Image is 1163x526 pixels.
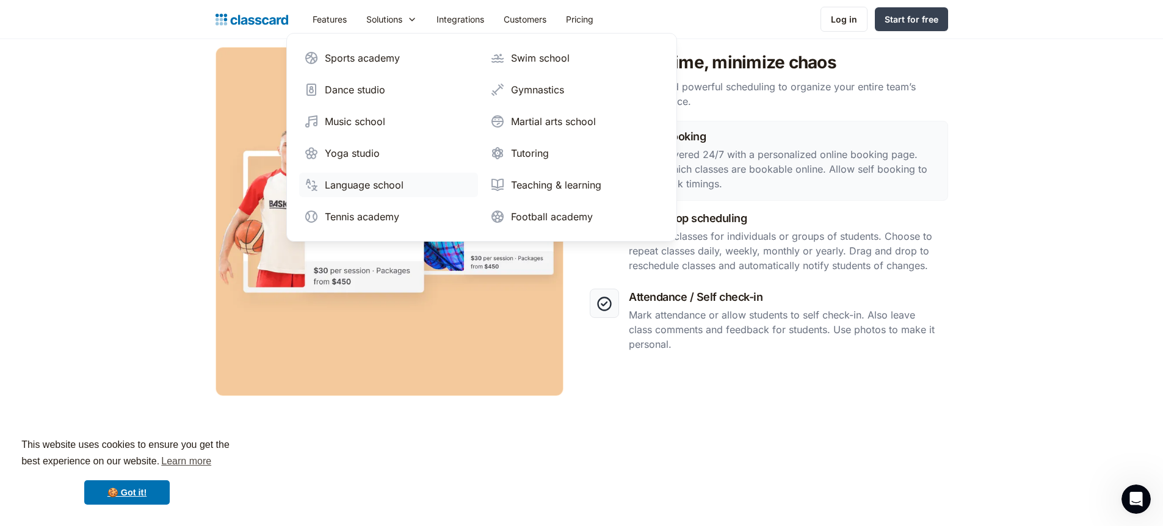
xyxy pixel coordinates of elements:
[299,204,478,229] a: Tennis academy
[629,147,940,191] p: Get discovered 24/7 with a personalized online booking page. Decide which classes are bookable on...
[485,46,664,70] a: Swim school
[299,141,478,165] a: Yoga studio
[629,308,941,351] p: Mark attendance or allow students to self check-in. Also leave class comments and feedback for st...
[485,204,664,229] a: Football academy
[325,114,385,129] div: Music school
[159,452,213,470] a: learn more about cookies
[821,7,868,32] a: Log in
[325,146,380,160] div: Yoga studio
[629,210,941,226] h3: Drag & drop scheduling
[511,82,564,97] div: Gymnastics
[511,146,549,160] div: Tutoring
[875,7,948,31] a: Start for free
[299,46,478,70] a: Sports academy
[21,438,233,470] span: This website uses cookies to ensure you get the best experience on our website.
[286,33,677,242] nav: Solutions
[485,173,664,197] a: Teaching & learning
[325,51,400,65] div: Sports academy
[84,480,170,505] a: dismiss cookie message
[588,35,948,47] p: Manage
[485,141,664,165] a: Tutoring
[299,109,478,134] a: Music school
[511,51,570,65] div: Swim school
[588,52,948,73] h2: Maximize time, minimize chaos
[885,13,938,26] div: Start for free
[485,77,664,102] a: Gymnastics
[629,128,940,145] h3: Online booking
[831,13,857,26] div: Log in
[366,13,402,26] div: Solutions
[216,47,564,395] img: Online booking example screenshot
[629,229,941,273] p: Schedule classes for individuals or groups of students. Choose to repeat classes daily, weekly, m...
[511,114,596,129] div: Martial arts school
[357,5,427,33] div: Solutions
[10,426,244,516] div: cookieconsent
[485,109,664,134] a: Martial arts school
[511,178,601,192] div: Teaching & learning
[325,82,385,97] div: Dance studio
[299,77,478,102] a: Dance studio
[325,209,399,224] div: Tennis academy
[629,289,941,305] h3: Attendance / Self check-in
[216,11,288,28] a: Logo
[427,5,494,33] a: Integrations
[303,5,357,33] a: Features
[556,5,603,33] a: Pricing
[494,5,556,33] a: Customers
[325,178,404,192] div: Language school
[299,173,478,197] a: Language school
[1121,485,1151,514] iframe: Intercom live chat
[511,209,593,224] div: Football academy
